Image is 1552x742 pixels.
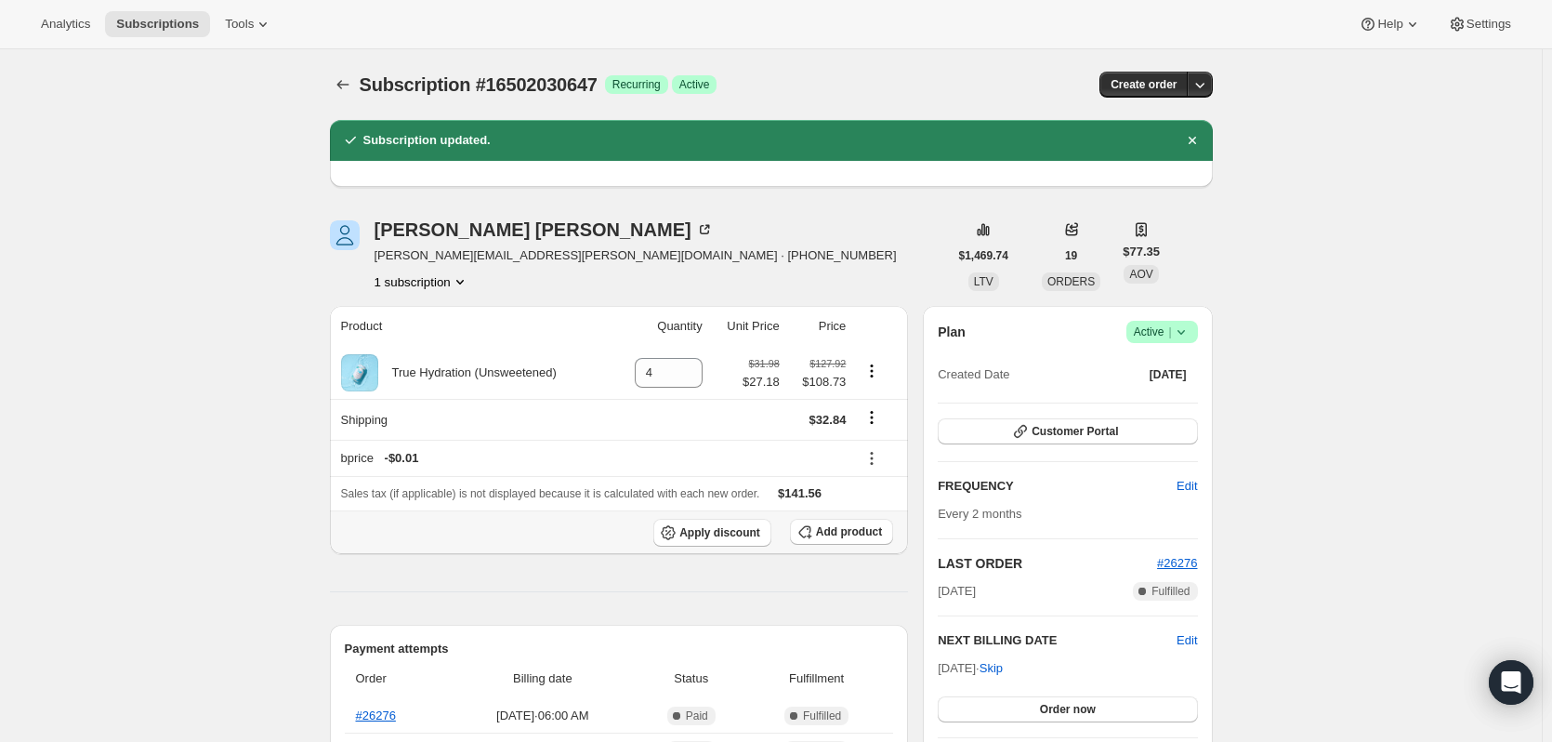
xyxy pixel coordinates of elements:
th: Product [330,306,612,347]
span: 19 [1065,248,1077,263]
button: Help [1348,11,1432,37]
button: $1,469.74 [948,243,1019,269]
button: #26276 [1157,554,1197,573]
button: Add product [790,519,893,545]
span: Subscriptions [116,17,199,32]
div: True Hydration (Unsweetened) [378,364,557,382]
a: #26276 [356,709,396,722]
a: #26276 [1157,556,1197,570]
span: $32.84 [809,413,847,427]
th: Price [785,306,852,347]
span: [PERSON_NAME][EMAIL_ADDRESS][PERSON_NAME][DOMAIN_NAME] · [PHONE_NUMBER] [375,246,897,265]
span: AOV [1129,268,1152,281]
span: Fulfilled [803,709,841,723]
small: $127.92 [809,358,846,369]
span: - $0.01 [385,449,419,468]
th: Order [345,658,449,699]
span: $1,469.74 [959,248,1008,263]
div: Open Intercom Messenger [1489,660,1533,705]
span: [DATE] [938,582,976,601]
button: Subscriptions [330,72,356,98]
button: Subscriptions [105,11,210,37]
span: Active [1134,323,1190,341]
h2: NEXT BILLING DATE [938,631,1177,650]
h2: LAST ORDER [938,554,1157,573]
span: [DATE] · [938,661,1003,675]
span: Status [642,669,740,688]
div: [PERSON_NAME] [PERSON_NAME] [375,220,714,239]
span: Billing date [454,669,631,688]
h2: Plan [938,323,966,341]
button: Dismiss notification [1179,127,1205,153]
span: Subscription #16502030647 [360,74,598,95]
h2: Payment attempts [345,640,894,658]
button: Edit [1165,471,1208,501]
button: Create order [1099,72,1188,98]
span: ORDERS [1047,275,1095,288]
span: | [1168,325,1171,339]
span: Created Date [938,365,1009,384]
span: Tools [225,17,254,32]
span: LTV [974,275,993,288]
span: Every 2 months [938,507,1021,521]
th: Shipping [330,399,612,440]
th: Quantity [612,306,707,347]
span: $77.35 [1123,243,1160,261]
span: [DATE] · 06:00 AM [454,707,631,725]
img: product img [341,354,378,391]
span: Sales tax (if applicable) is not displayed because it is calculated with each new order. [341,487,760,500]
span: Create order [1111,77,1177,92]
small: $31.98 [749,358,780,369]
span: Apply discount [679,525,760,540]
span: Customer Portal [1032,424,1118,439]
h2: Subscription updated. [363,131,491,150]
span: $141.56 [778,486,822,500]
span: $27.18 [743,373,780,391]
span: Add product [816,524,882,539]
span: Help [1377,17,1402,32]
span: Order now [1040,702,1096,717]
button: Analytics [30,11,101,37]
span: Settings [1467,17,1511,32]
span: $108.73 [791,373,847,391]
button: Apply discount [653,519,771,547]
span: Sonja Liotti [330,220,360,250]
button: Product actions [857,361,887,381]
span: Recurring [612,77,661,92]
span: Edit [1177,477,1197,496]
button: Shipping actions [857,407,887,428]
button: Settings [1437,11,1522,37]
button: Edit [1177,631,1197,650]
button: [DATE] [1138,362,1198,388]
button: Skip [968,654,1014,683]
span: Active [679,77,710,92]
button: Order now [938,696,1197,722]
div: bprice [341,449,847,468]
span: Skip [980,659,1003,678]
button: Product actions [375,272,469,291]
th: Unit Price [708,306,785,347]
button: Customer Portal [938,418,1197,444]
button: Tools [214,11,283,37]
span: Analytics [41,17,90,32]
span: Fulfillment [751,669,882,688]
span: Fulfilled [1151,584,1190,599]
span: Paid [686,709,708,723]
span: [DATE] [1150,367,1187,382]
button: 19 [1054,243,1088,269]
h2: FREQUENCY [938,477,1177,496]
